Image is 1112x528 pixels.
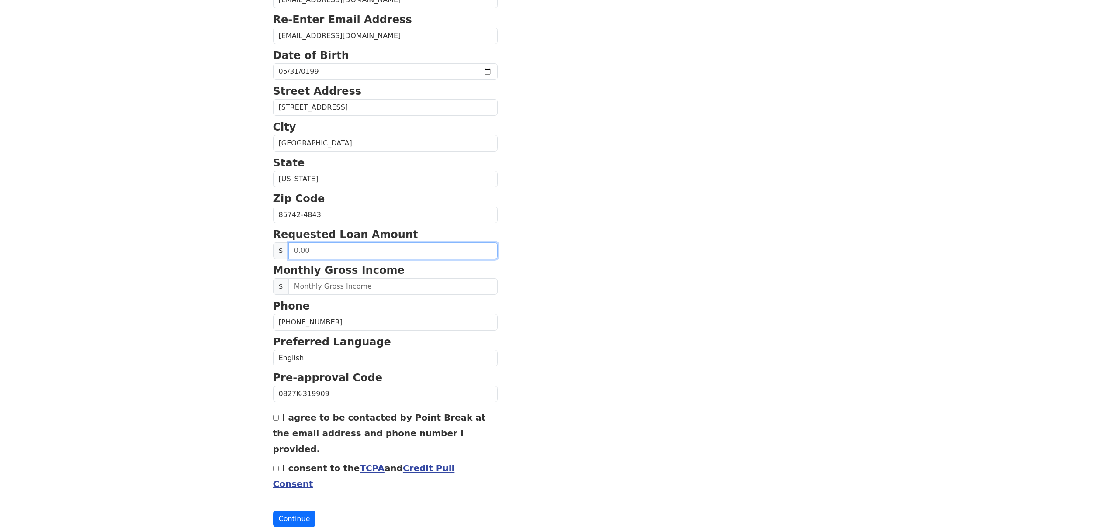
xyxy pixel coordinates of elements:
[273,314,498,331] input: Phone
[288,242,498,259] input: 0.00
[273,463,455,489] label: I consent to the and
[273,372,383,384] strong: Pre-approval Code
[273,336,391,348] strong: Preferred Language
[273,135,498,152] input: City
[273,85,362,97] strong: Street Address
[273,228,418,241] strong: Requested Loan Amount
[273,28,498,44] input: Re-Enter Email Address
[273,99,498,116] input: Street Address
[360,463,385,473] a: TCPA
[273,412,486,454] label: I agree to be contacted by Point Break at the email address and phone number I provided.
[273,278,289,295] span: $
[273,386,498,402] input: Pre-approval Code
[273,242,289,259] span: $
[273,300,310,312] strong: Phone
[273,121,296,133] strong: City
[273,14,412,26] strong: Re-Enter Email Address
[273,262,498,278] p: Monthly Gross Income
[273,193,325,205] strong: Zip Code
[273,49,349,62] strong: Date of Birth
[273,157,305,169] strong: State
[273,207,498,223] input: Zip Code
[273,511,316,527] button: Continue
[288,278,498,295] input: Monthly Gross Income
